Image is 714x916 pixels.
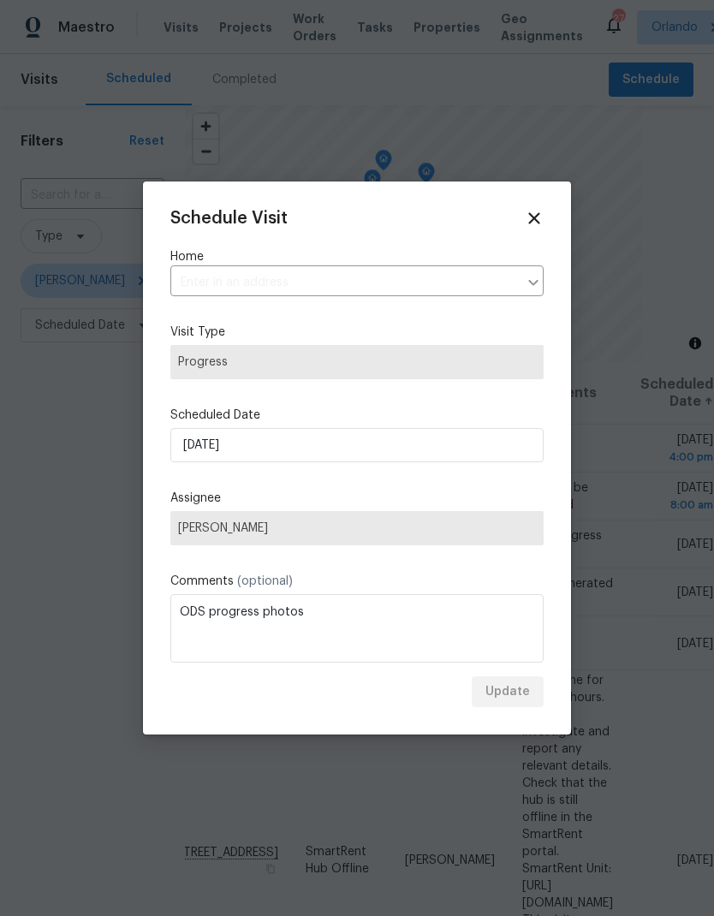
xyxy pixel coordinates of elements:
[170,210,288,227] span: Schedule Visit
[525,209,544,228] span: Close
[178,521,536,535] span: [PERSON_NAME]
[170,270,518,296] input: Enter in an address
[170,573,544,590] label: Comments
[170,248,544,265] label: Home
[170,407,544,424] label: Scheduled Date
[170,594,544,663] textarea: ODS progress photos
[170,490,544,507] label: Assignee
[170,428,544,462] input: M/D/YYYY
[170,324,544,341] label: Visit Type
[178,354,536,371] span: Progress
[237,575,293,587] span: (optional)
